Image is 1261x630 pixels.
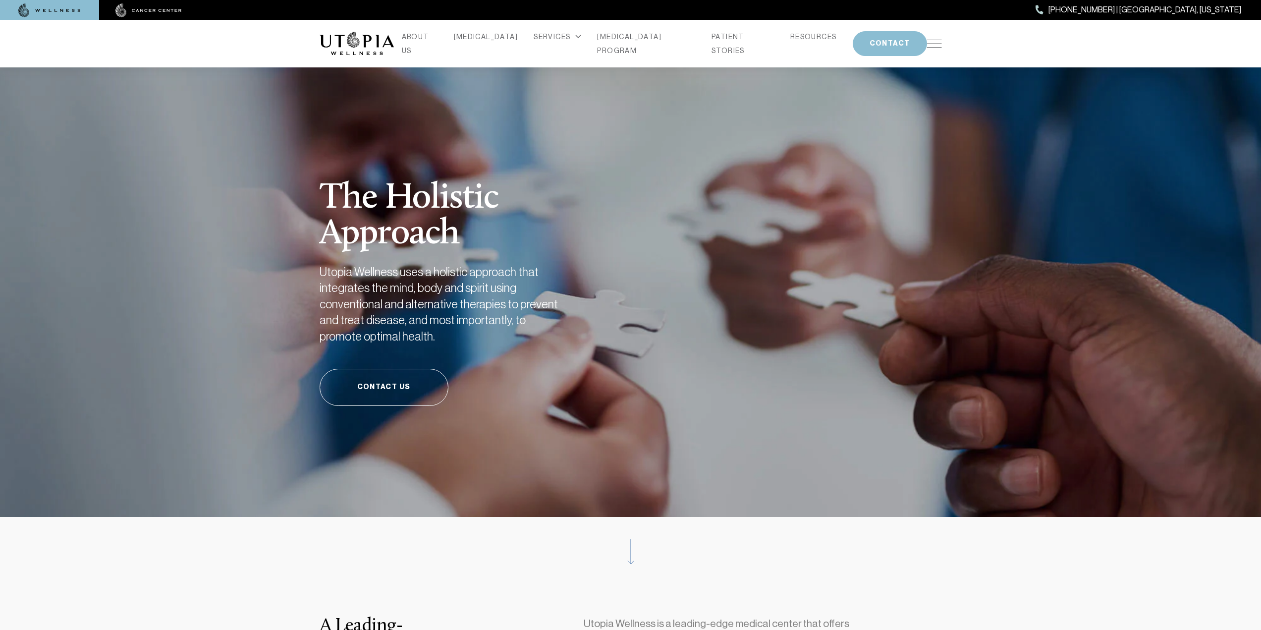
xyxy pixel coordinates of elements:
[18,3,81,17] img: wellness
[790,30,837,44] a: RESOURCES
[534,30,581,44] div: SERVICES
[320,369,448,406] a: Contact Us
[402,30,438,57] a: ABOUT US
[597,30,696,57] a: [MEDICAL_DATA] PROGRAM
[115,3,182,17] img: cancer center
[927,40,942,48] img: icon-hamburger
[320,32,394,56] img: logo
[1048,3,1241,16] span: [PHONE_NUMBER] | [GEOGRAPHIC_DATA], [US_STATE]
[1036,3,1241,16] a: [PHONE_NUMBER] | [GEOGRAPHIC_DATA], [US_STATE]
[320,156,612,252] h1: The Holistic Approach
[454,30,518,44] a: [MEDICAL_DATA]
[712,30,774,57] a: PATIENT STORIES
[853,31,927,56] button: CONTACT
[320,264,567,345] h2: Utopia Wellness uses a holistic approach that integrates the mind, body and spirit using conventi...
